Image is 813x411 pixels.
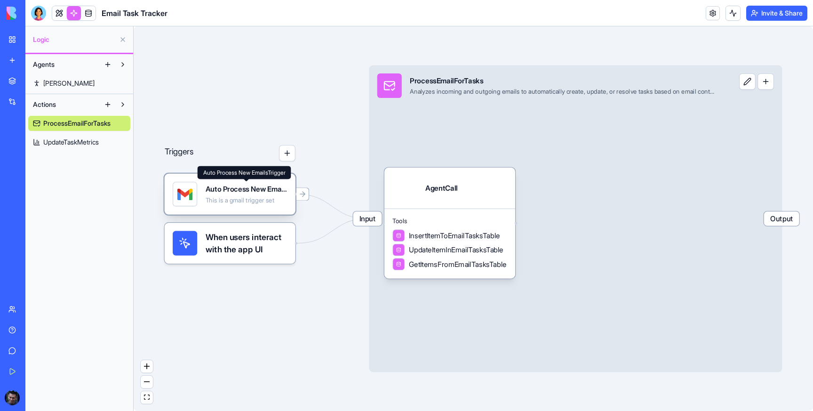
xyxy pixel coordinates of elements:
g: Edge from UI_TRIGGERS to 68c95d85ff95cde142f976f4 [297,218,367,243]
a: ProcessEmailForTasks [28,116,130,131]
span: Actions [33,100,56,109]
div: Auto Process New EmailsTrigger [198,166,291,179]
span: InsertItemToEmailTasksTable [409,230,500,241]
button: Actions [28,97,100,112]
div: Auto Process New EmailsTrigger [206,184,287,194]
span: GetItemsFromEmailTasksTable [409,259,507,269]
button: Invite & Share [746,6,807,21]
span: When users interact with the app UI [206,231,287,256]
a: UpdateTaskMetrics [28,135,130,150]
div: Triggers [165,112,295,264]
div: When users interact with the app UI [165,223,295,264]
div: This is a gmail trigger set [206,196,287,204]
span: Input [353,211,382,226]
div: AgentCallToolsInsertItemToEmailTasksTableUpdateItemInEmailTasksTableGetItemsFromEmailTasksTable [384,168,515,279]
button: fit view [141,391,153,404]
span: [PERSON_NAME] [43,79,95,88]
button: zoom in [141,360,153,373]
span: ProcessEmailForTasks [43,119,111,128]
div: InputProcessEmailForTasksAnalyzes incoming and outgoing emails to automatically create, update, o... [369,65,782,372]
g: Edge from 68c95da1035c173af758cdd9 to 68c95d85ff95cde142f976f4 [297,194,367,218]
span: Output [764,211,799,226]
div: Auto Process New EmailsTriggerThis is a gmail trigger set [165,174,295,215]
img: ACg8ocLwB4QrgkHzxUNTyZPwHrLVQniGnmX0Zi7hAmtP2xF47X6wYUxB=s96-c [5,390,20,405]
img: logo [7,7,65,20]
button: zoom out [141,376,153,388]
span: Email Task Tracker [102,8,167,19]
span: Logic [33,35,115,44]
a: [PERSON_NAME] [28,76,130,91]
span: UpdateItemInEmailTasksTable [409,245,503,255]
p: Triggers [165,145,194,161]
span: Agents [33,60,55,69]
div: ProcessEmailForTasks [410,75,717,86]
button: Agents [28,57,100,72]
div: Analyzes incoming and outgoing emails to automatically create, update, or resolve tasks based on ... [410,88,717,96]
span: UpdateTaskMetrics [43,137,99,147]
span: Tools [392,217,507,225]
div: AgentCall [425,183,457,193]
